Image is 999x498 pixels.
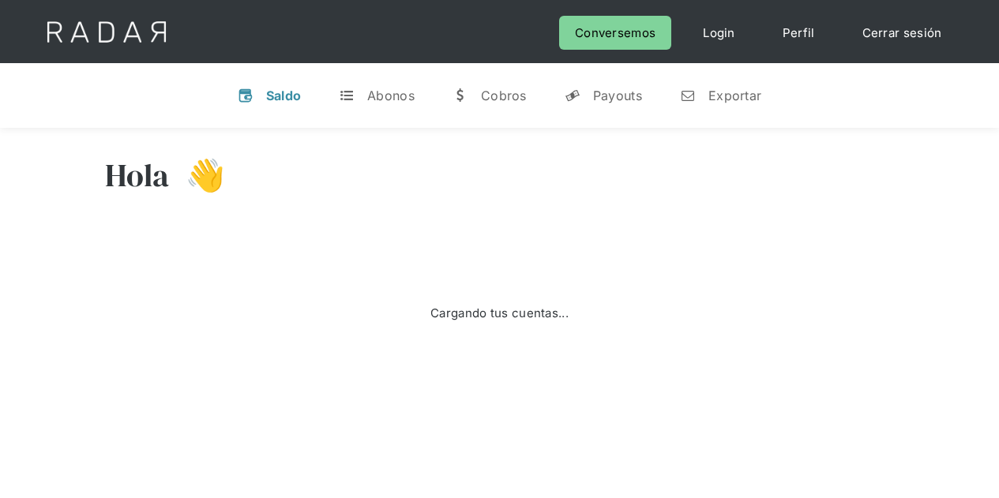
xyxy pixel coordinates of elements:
[367,88,415,103] div: Abonos
[680,88,696,103] div: n
[170,155,225,195] h3: 👋
[847,16,958,50] a: Cerrar sesión
[708,88,761,103] div: Exportar
[687,16,751,50] a: Login
[481,88,527,103] div: Cobros
[266,88,302,103] div: Saldo
[105,155,170,195] h3: Hola
[593,88,642,103] div: Payouts
[453,88,468,103] div: w
[559,16,671,50] a: Conversemos
[767,16,831,50] a: Perfil
[430,302,569,324] div: Cargando tus cuentas...
[238,88,254,103] div: v
[565,88,580,103] div: y
[339,88,355,103] div: t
